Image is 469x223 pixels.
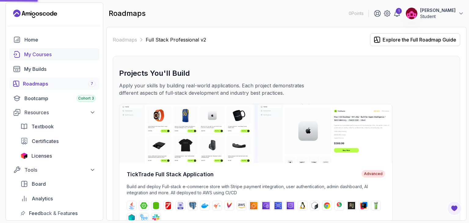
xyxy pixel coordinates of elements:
img: testcontainers logo [128,214,135,221]
div: Bootcamp [24,95,96,102]
img: assertj logo [348,202,355,209]
p: Full Stack Professional v2 [146,36,206,43]
h4: TickTrade Full Stack Application [127,170,214,179]
img: spring-boot logo [140,202,147,209]
a: textbook [17,120,99,133]
img: jetbrains icon [20,153,28,159]
img: postgres logo [189,202,196,209]
a: roadmaps [9,78,99,90]
img: junit logo [336,202,343,209]
img: chrome logo [323,202,331,209]
a: analytics [17,192,99,205]
img: vpc logo [262,202,270,209]
p: Student [420,13,456,20]
img: route53 logo [287,202,294,209]
a: Landing page [13,9,57,19]
button: user profile image[PERSON_NAME]Student [405,7,464,20]
div: Resources [24,109,96,116]
img: TickTrade Full Stack Application [119,104,392,163]
h3: Projects You'll Build [119,68,454,78]
img: intellij logo [360,202,367,209]
a: builds [9,63,99,75]
img: bash logo [311,202,318,209]
a: feedback [17,207,99,219]
img: flyway logo [165,202,172,209]
img: sql logo [177,202,184,209]
img: docker logo [201,202,209,209]
div: My Courses [24,51,96,58]
img: linux logo [299,202,306,209]
a: home [9,34,99,46]
a: 1 [393,10,401,17]
span: Certificates [32,137,59,145]
div: 1 [396,8,402,14]
p: 0 Points [349,10,364,16]
img: aws logo [238,202,245,209]
div: Home [24,36,96,43]
a: licenses [17,150,99,162]
p: [PERSON_NAME] [420,7,456,13]
span: Board [32,180,46,188]
div: My Builds [24,65,96,73]
h2: roadmaps [109,9,146,18]
button: Resources [9,107,99,118]
span: Licenses [31,152,52,159]
img: spring-data-jpa logo [152,202,160,209]
a: courses [9,48,99,60]
a: bootcamp [9,92,99,104]
a: Roadmaps [113,36,137,43]
a: certificates [17,135,99,147]
span: Analytics [32,195,53,202]
p: Build and deploy Full-stack e-commerce store with Stripe payment integration, user authentication... [127,184,385,196]
button: Open Feedback Button [447,201,462,216]
button: Explore the Full Roadmap Guide [370,33,460,46]
button: Tools [9,164,99,175]
img: maven logo [226,202,233,209]
span: Cohort 3 [78,96,94,101]
img: github-actions logo [140,214,147,221]
img: mockito logo [372,202,380,209]
img: slack logo [152,214,160,221]
span: Textbook [31,123,54,130]
img: ec2 logo [250,202,257,209]
p: Apply your skills by building real-world applications. Each project demonstrates different aspect... [119,82,324,97]
img: jib logo [213,202,221,209]
span: 7 [91,81,93,86]
div: Tools [24,166,96,174]
img: user profile image [406,8,417,19]
div: Roadmaps [23,80,96,87]
img: rds logo [274,202,282,209]
img: java logo [128,202,135,209]
span: Feedback & Features [29,210,78,217]
div: Explore the Full Roadmap Guide [383,36,456,43]
span: Advanced [362,170,385,177]
a: board [17,178,99,190]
